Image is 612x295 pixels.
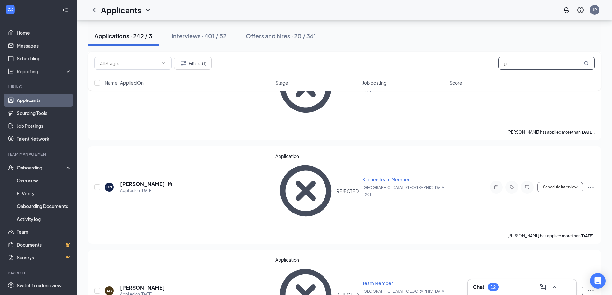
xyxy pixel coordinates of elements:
a: Scheduling [17,52,72,65]
a: SurveysCrown [17,251,72,264]
svg: Notifications [563,6,570,14]
a: Sourcing Tools [17,107,72,119]
svg: ChevronDown [144,6,152,14]
input: Search in applications [498,57,595,70]
a: DocumentsCrown [17,238,72,251]
div: DN [106,184,112,190]
svg: MagnifyingGlass [584,61,589,66]
a: Talent Network [17,132,72,145]
svg: ChevronLeft [91,6,98,14]
div: JP [593,7,597,13]
svg: ChevronDown [161,61,166,66]
a: Activity log [17,213,72,225]
svg: Ellipses [587,183,595,191]
a: Applicants [17,94,72,107]
button: Minimize [561,282,571,292]
div: Interviews · 401 / 52 [172,32,226,40]
p: [PERSON_NAME] has applied more than . [507,233,595,239]
a: Overview [17,174,72,187]
span: Team Member [362,280,393,286]
div: REJECTED [336,188,359,194]
svg: Note [492,185,500,190]
div: Switch to admin view [17,282,62,289]
div: Hiring [8,84,70,90]
svg: Minimize [562,283,570,291]
p: [PERSON_NAME] has applied more than . [507,129,595,135]
button: ChevronUp [549,282,560,292]
span: Job posting [362,80,386,86]
div: Applications · 242 / 3 [94,32,152,40]
div: Onboarding [17,164,66,171]
span: Score [449,80,462,86]
h5: [PERSON_NAME] [120,284,165,291]
span: [GEOGRAPHIC_DATA], [GEOGRAPHIC_DATA] - 201 ... [362,185,446,197]
svg: Settings [8,282,14,289]
svg: WorkstreamLogo [7,6,13,13]
button: Filter Filters (1) [174,57,212,70]
svg: Filter [180,59,187,67]
svg: QuestionInfo [577,6,584,14]
div: Reporting [17,68,72,74]
svg: Ellipses [587,287,595,295]
b: [DATE] [581,233,594,238]
span: Kitchen Team Member [362,177,410,182]
svg: ChatInactive [523,185,531,190]
a: Job Postings [17,119,72,132]
h1: Applicants [101,4,141,15]
div: Team Management [8,152,70,157]
svg: Analysis [8,68,14,74]
span: Stage [275,80,288,86]
div: Offers and hires · 20 / 361 [246,32,316,40]
input: All Stages [100,60,158,67]
a: E-Verify [17,187,72,200]
a: Messages [17,39,72,52]
svg: Document [167,181,173,187]
svg: Collapse [62,7,68,13]
svg: CrossCircle [275,161,336,221]
a: Team [17,225,72,238]
span: Name · Applied On [105,80,144,86]
a: Onboarding Documents [17,200,72,213]
h5: [PERSON_NAME] [120,180,165,187]
svg: ComposeMessage [539,283,547,291]
button: ComposeMessage [538,282,548,292]
svg: UserCheck [8,164,14,171]
svg: ChevronUp [551,283,558,291]
div: Payroll [8,270,70,276]
svg: Tag [508,185,516,190]
div: Application [275,153,359,159]
button: Schedule Interview [537,182,583,192]
div: Open Intercom Messenger [590,273,606,289]
h3: Chat [473,283,484,291]
div: 12 [491,284,496,290]
div: Applied on [DATE] [120,187,173,194]
a: Home [17,26,72,39]
div: Application [275,256,359,263]
b: [DATE] [581,130,594,134]
div: AG [106,288,112,294]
